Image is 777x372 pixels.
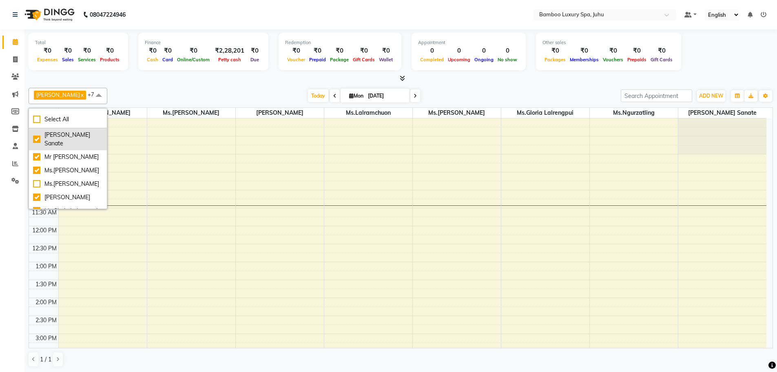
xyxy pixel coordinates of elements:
[347,93,365,99] span: Mon
[236,108,324,118] span: [PERSON_NAME]
[175,57,212,62] span: Online/Custom
[34,280,58,289] div: 1:30 PM
[413,108,501,118] span: Ms.[PERSON_NAME]
[678,108,767,118] span: [PERSON_NAME] Sanate
[446,46,472,56] div: 0
[31,244,58,253] div: 12:30 PM
[285,39,395,46] div: Redemption
[76,57,98,62] span: Services
[145,39,262,46] div: Finance
[175,46,212,56] div: ₹0
[35,46,60,56] div: ₹0
[60,57,76,62] span: Sales
[33,153,103,161] div: Mr [PERSON_NAME]
[212,46,248,56] div: ₹2,28,201
[418,57,446,62] span: Completed
[30,208,58,217] div: 11:30 AM
[33,207,103,215] div: Ms.Gloria Lalrengpui
[33,180,103,188] div: Ms.[PERSON_NAME]
[501,108,589,118] span: Ms.Gloria Lalrengpui
[88,91,100,98] span: +7
[542,46,568,56] div: ₹0
[307,57,328,62] span: Prepaid
[248,57,261,62] span: Due
[625,57,649,62] span: Prepaids
[285,46,307,56] div: ₹0
[351,46,377,56] div: ₹0
[328,57,351,62] span: Package
[33,193,103,202] div: [PERSON_NAME]
[248,46,262,56] div: ₹0
[328,46,351,56] div: ₹0
[377,46,395,56] div: ₹0
[35,39,122,46] div: Total
[29,108,58,116] div: Therapist
[542,57,568,62] span: Packages
[21,3,77,26] img: logo
[365,90,406,102] input: 2025-09-01
[621,89,692,102] input: Search Appointment
[80,91,84,98] a: x
[601,46,625,56] div: ₹0
[568,57,601,62] span: Memberships
[33,115,103,124] div: Select All
[496,57,519,62] span: No show
[351,57,377,62] span: Gift Cards
[324,108,412,118] span: Ms.Lalramchuon
[601,57,625,62] span: Vouchers
[472,46,496,56] div: 0
[216,57,243,62] span: Petty cash
[308,89,328,102] span: Today
[145,57,160,62] span: Cash
[377,57,395,62] span: Wallet
[34,298,58,307] div: 2:00 PM
[35,57,60,62] span: Expenses
[145,46,160,56] div: ₹0
[76,46,98,56] div: ₹0
[699,93,723,99] span: ADD NEW
[160,46,175,56] div: ₹0
[285,57,307,62] span: Voucher
[147,108,235,118] span: Ms.[PERSON_NAME]
[472,57,496,62] span: Ongoing
[34,334,58,343] div: 3:00 PM
[34,316,58,325] div: 2:30 PM
[649,46,675,56] div: ₹0
[31,226,58,235] div: 12:00 PM
[34,262,58,271] div: 1:00 PM
[446,57,472,62] span: Upcoming
[649,57,675,62] span: Gift Cards
[496,46,519,56] div: 0
[33,131,103,148] div: [PERSON_NAME] Sanate
[418,39,519,46] div: Appointment
[590,108,678,118] span: Ms.Ngurzatling
[59,108,147,118] span: Mr [PERSON_NAME]
[697,90,725,102] button: ADD NEW
[98,46,122,56] div: ₹0
[40,355,51,364] span: 1 / 1
[98,57,122,62] span: Products
[60,46,76,56] div: ₹0
[33,166,103,175] div: Ms.[PERSON_NAME]
[307,46,328,56] div: ₹0
[418,46,446,56] div: 0
[542,39,675,46] div: Other sales
[625,46,649,56] div: ₹0
[36,91,80,98] span: [PERSON_NAME]
[568,46,601,56] div: ₹0
[90,3,126,26] b: 08047224946
[160,57,175,62] span: Card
